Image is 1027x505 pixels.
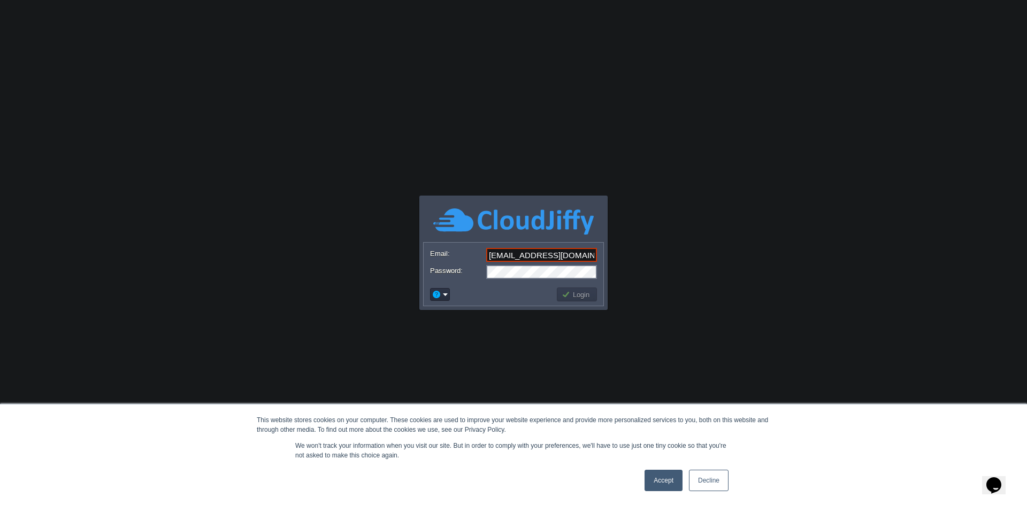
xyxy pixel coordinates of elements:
a: Accept [645,470,683,491]
img: CloudJiffy [433,207,594,236]
p: We won't track your information when you visit our site. But in order to comply with your prefere... [295,441,732,460]
iframe: chat widget [982,462,1016,494]
label: Password: [430,265,485,276]
button: Login [562,290,593,299]
a: Decline [689,470,729,491]
label: Email: [430,248,485,259]
div: This website stores cookies on your computer. These cookies are used to improve your website expe... [257,415,770,434]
